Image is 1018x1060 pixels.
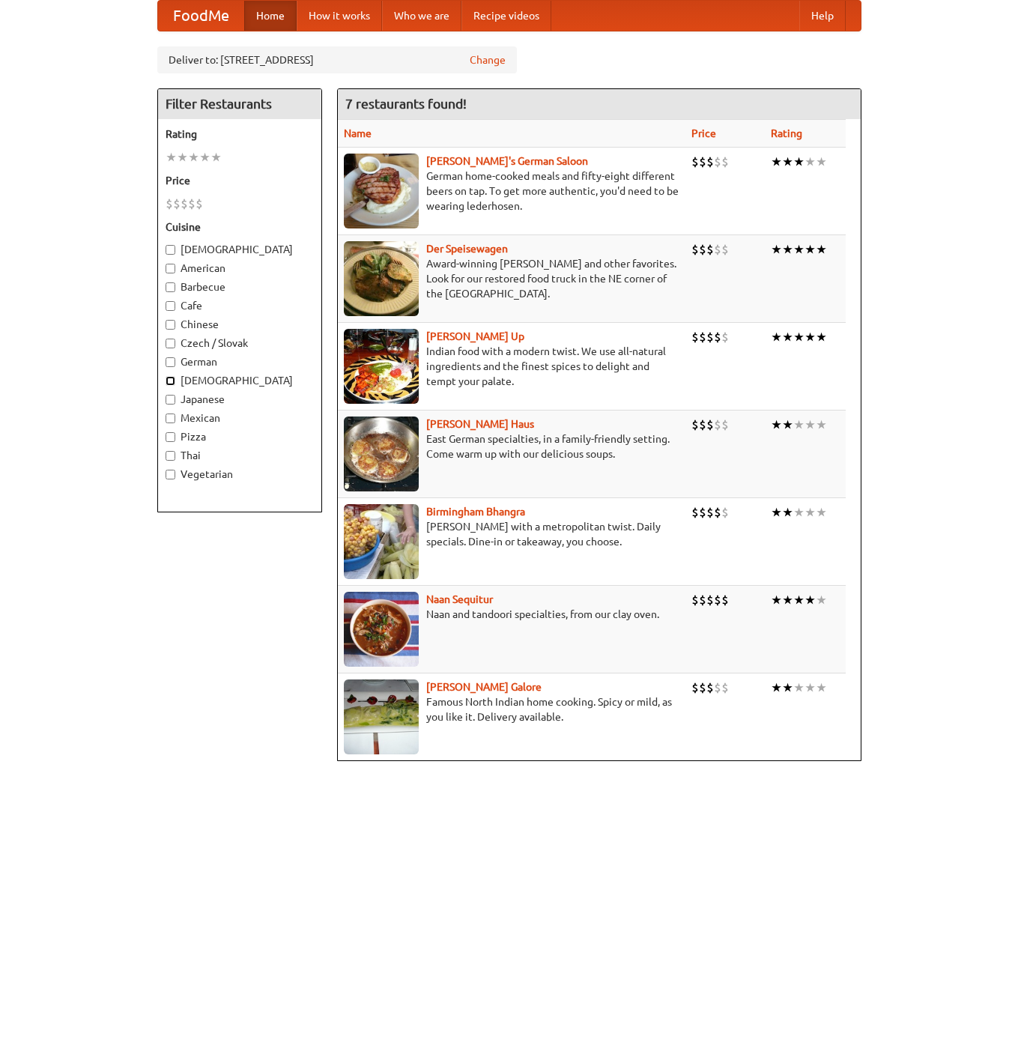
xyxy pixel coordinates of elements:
[344,417,419,491] img: kohlhaus.jpg
[166,451,175,461] input: Thai
[244,1,297,31] a: Home
[166,242,314,257] label: [DEMOGRAPHIC_DATA]
[166,467,314,482] label: Vegetarian
[173,196,181,212] li: $
[166,317,314,332] label: Chinese
[799,1,846,31] a: Help
[793,592,805,608] li: ★
[166,373,314,388] label: [DEMOGRAPHIC_DATA]
[699,679,706,696] li: $
[714,154,721,170] li: $
[166,301,175,311] input: Cafe
[344,607,679,622] p: Naan and tandoori specialties, from our clay oven.
[344,329,419,404] img: curryup.jpg
[721,679,729,696] li: $
[166,219,314,234] h5: Cuisine
[782,241,793,258] li: ★
[816,504,827,521] li: ★
[470,52,506,67] a: Change
[699,329,706,345] li: $
[344,679,419,754] img: currygalore.jpg
[691,241,699,258] li: $
[166,261,314,276] label: American
[793,154,805,170] li: ★
[426,418,534,430] b: [PERSON_NAME] Haus
[181,196,188,212] li: $
[816,417,827,433] li: ★
[344,504,419,579] img: bhangra.jpg
[714,417,721,433] li: $
[699,154,706,170] li: $
[426,593,493,605] b: Naan Sequitur
[426,681,542,693] b: [PERSON_NAME] Galore
[793,329,805,345] li: ★
[344,431,679,461] p: East German specialties, in a family-friendly setting. Come warm up with our delicious soups.
[816,154,827,170] li: ★
[344,344,679,389] p: Indian food with a modern twist. We use all-natural ingredients and the finest spices to delight ...
[166,127,314,142] h5: Rating
[782,504,793,521] li: ★
[793,417,805,433] li: ★
[344,169,679,213] p: German home-cooked meals and fifty-eight different beers on tap. To get more authentic, you'd nee...
[706,241,714,258] li: $
[297,1,382,31] a: How it works
[691,127,716,139] a: Price
[706,329,714,345] li: $
[691,417,699,433] li: $
[426,506,525,518] a: Birmingham Bhangra
[691,504,699,521] li: $
[771,154,782,170] li: ★
[426,155,588,167] b: [PERSON_NAME]'s German Saloon
[188,149,199,166] li: ★
[706,679,714,696] li: $
[210,149,222,166] li: ★
[177,149,188,166] li: ★
[771,679,782,696] li: ★
[721,504,729,521] li: $
[158,1,244,31] a: FoodMe
[166,336,314,351] label: Czech / Slovak
[714,504,721,521] li: $
[344,127,372,139] a: Name
[166,196,173,212] li: $
[805,329,816,345] li: ★
[699,241,706,258] li: $
[166,432,175,442] input: Pizza
[166,320,175,330] input: Chinese
[793,504,805,521] li: ★
[721,154,729,170] li: $
[166,414,175,423] input: Mexican
[344,241,419,316] img: speisewagen.jpg
[782,154,793,170] li: ★
[166,357,175,367] input: German
[706,417,714,433] li: $
[805,241,816,258] li: ★
[344,592,419,667] img: naansequitur.jpg
[166,376,175,386] input: [DEMOGRAPHIC_DATA]
[771,241,782,258] li: ★
[816,679,827,696] li: ★
[345,97,467,111] ng-pluralize: 7 restaurants found!
[382,1,461,31] a: Who we are
[166,264,175,273] input: American
[699,592,706,608] li: $
[805,154,816,170] li: ★
[721,417,729,433] li: $
[721,592,729,608] li: $
[721,241,729,258] li: $
[426,243,508,255] b: Der Speisewagen
[771,504,782,521] li: ★
[166,149,177,166] li: ★
[805,504,816,521] li: ★
[691,329,699,345] li: $
[714,241,721,258] li: $
[426,330,524,342] a: [PERSON_NAME] Up
[166,298,314,313] label: Cafe
[188,196,196,212] li: $
[157,46,517,73] div: Deliver to: [STREET_ADDRESS]
[805,679,816,696] li: ★
[166,395,175,405] input: Japanese
[805,592,816,608] li: ★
